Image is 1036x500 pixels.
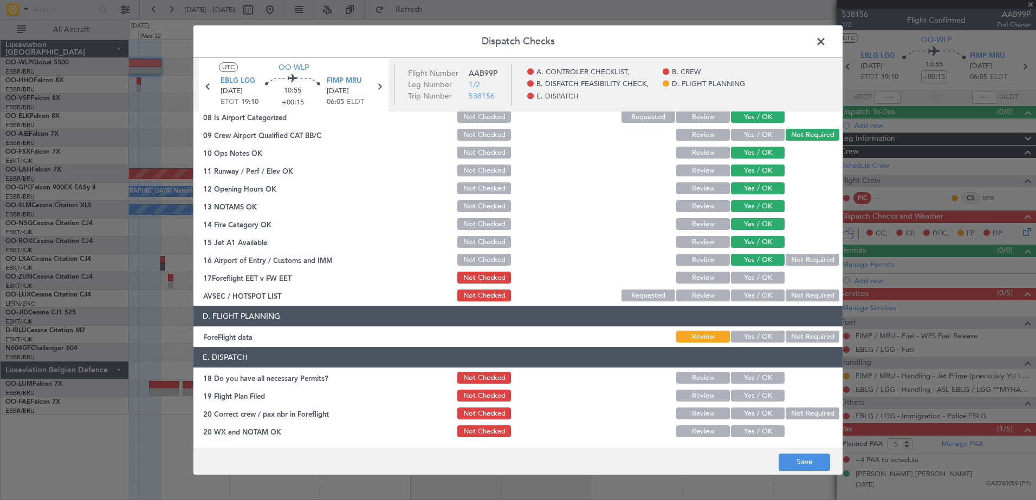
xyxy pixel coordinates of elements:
[786,331,839,343] button: Not Required
[786,290,839,302] button: Not Required
[786,129,839,141] button: Not Required
[786,408,839,420] button: Not Required
[193,25,843,58] header: Dispatch Checks
[786,254,839,266] button: Not Required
